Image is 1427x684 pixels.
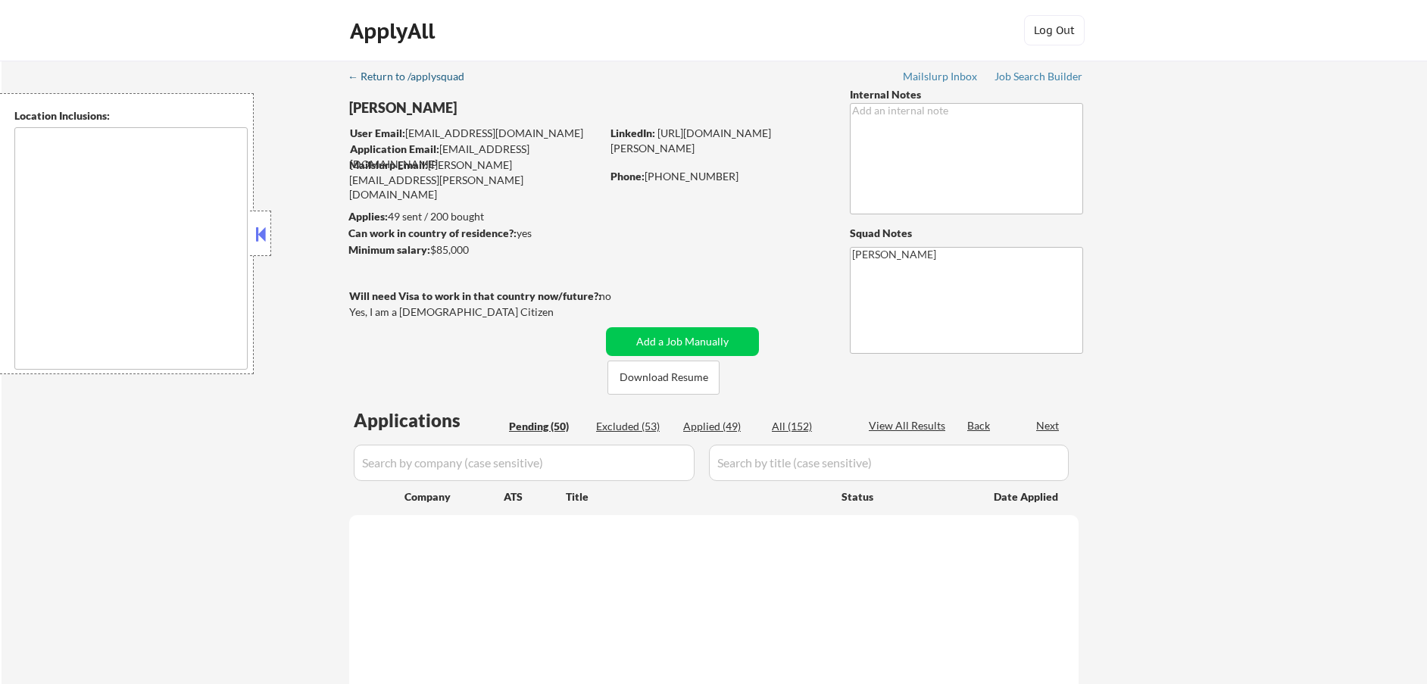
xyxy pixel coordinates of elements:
[350,142,439,155] strong: Application Email:
[850,87,1083,102] div: Internal Notes
[14,108,248,123] div: Location Inclusions:
[350,126,405,139] strong: User Email:
[607,361,720,395] button: Download Resume
[509,419,585,434] div: Pending (50)
[350,126,601,141] div: [EMAIL_ADDRESS][DOMAIN_NAME]
[349,98,660,117] div: [PERSON_NAME]
[350,18,439,44] div: ApplyAll
[349,305,605,320] div: Yes, I am a [DEMOGRAPHIC_DATA] Citizen
[606,327,759,356] button: Add a Job Manually
[709,445,1069,481] input: Search by title (case sensitive)
[610,126,771,155] a: [URL][DOMAIN_NAME][PERSON_NAME]
[354,445,695,481] input: Search by company (case sensitive)
[995,71,1083,82] div: Job Search Builder
[599,289,642,304] div: no
[348,209,601,224] div: 49 sent / 200 bought
[350,142,601,171] div: [EMAIL_ADDRESS][DOMAIN_NAME]
[1024,15,1085,45] button: Log Out
[842,483,972,510] div: Status
[850,226,1083,241] div: Squad Notes
[348,210,388,223] strong: Applies:
[610,169,825,184] div: [PHONE_NUMBER]
[967,418,991,433] div: Back
[349,158,428,171] strong: Mailslurp Email:
[348,70,479,86] a: ← Return to /applysquad
[903,71,979,82] div: Mailslurp Inbox
[566,489,827,504] div: Title
[610,126,655,139] strong: LinkedIn:
[348,243,430,256] strong: Minimum salary:
[772,419,848,434] div: All (152)
[903,70,979,86] a: Mailslurp Inbox
[404,489,504,504] div: Company
[348,71,479,82] div: ← Return to /applysquad
[683,419,759,434] div: Applied (49)
[994,489,1060,504] div: Date Applied
[348,226,517,239] strong: Can work in country of residence?:
[504,489,566,504] div: ATS
[348,226,596,241] div: yes
[1036,418,1060,433] div: Next
[596,419,672,434] div: Excluded (53)
[349,289,601,302] strong: Will need Visa to work in that country now/future?:
[348,242,601,258] div: $85,000
[869,418,950,433] div: View All Results
[349,158,601,202] div: [PERSON_NAME][EMAIL_ADDRESS][PERSON_NAME][DOMAIN_NAME]
[354,411,504,429] div: Applications
[610,170,645,183] strong: Phone:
